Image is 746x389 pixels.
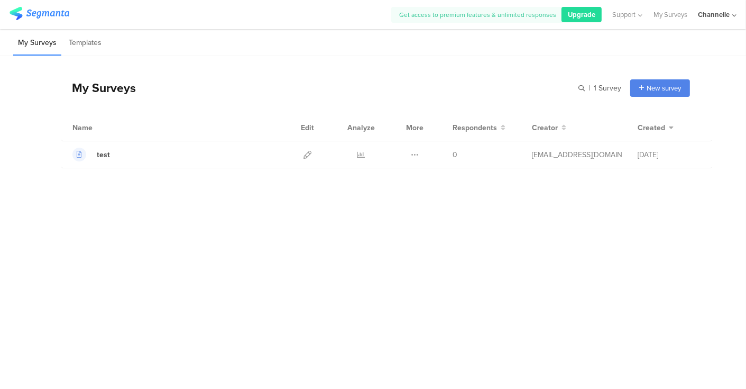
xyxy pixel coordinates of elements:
[532,122,558,133] span: Creator
[647,83,681,93] span: New survey
[61,79,136,97] div: My Surveys
[568,10,595,20] span: Upgrade
[72,148,110,161] a: test
[613,10,636,20] span: Support
[638,122,665,133] span: Created
[532,122,566,133] button: Creator
[594,83,621,94] span: 1 Survey
[638,149,701,160] div: [DATE]
[587,83,592,94] span: |
[532,149,622,160] div: channelleflorlotivio@gmail.com
[698,10,730,20] div: Channelle
[345,114,377,141] div: Analyze
[97,149,110,160] div: test
[72,122,136,133] div: Name
[453,122,505,133] button: Respondents
[399,10,556,20] span: Get access to premium features & unlimited responses
[638,122,674,133] button: Created
[13,31,61,56] li: My Surveys
[453,122,497,133] span: Respondents
[403,114,426,141] div: More
[10,7,69,20] img: segmanta logo
[453,149,457,160] span: 0
[296,114,319,141] div: Edit
[64,31,106,56] li: Templates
